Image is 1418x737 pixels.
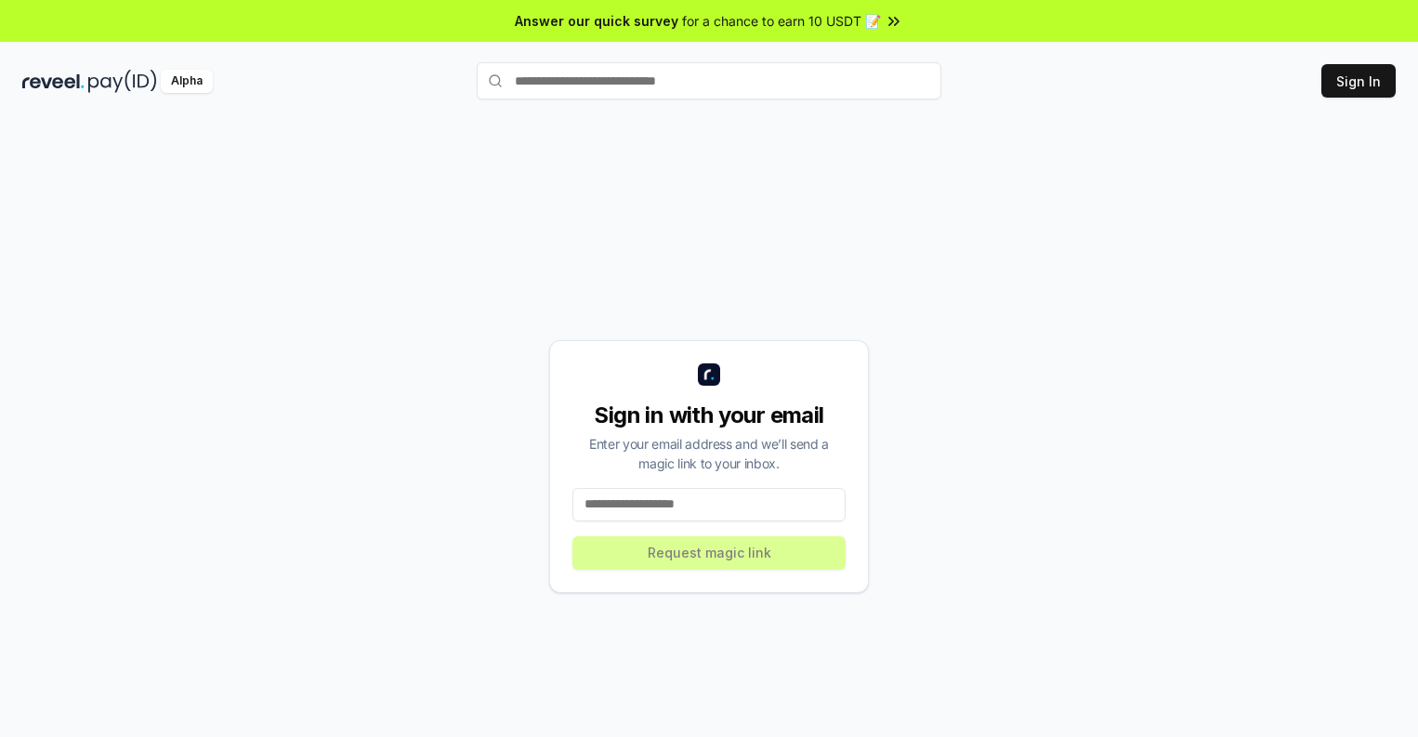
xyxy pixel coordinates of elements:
[682,11,881,31] span: for a chance to earn 10 USDT 📝
[88,70,157,93] img: pay_id
[1321,64,1396,98] button: Sign In
[572,401,846,430] div: Sign in with your email
[161,70,213,93] div: Alpha
[515,11,678,31] span: Answer our quick survey
[22,70,85,93] img: reveel_dark
[572,434,846,473] div: Enter your email address and we’ll send a magic link to your inbox.
[698,363,720,386] img: logo_small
